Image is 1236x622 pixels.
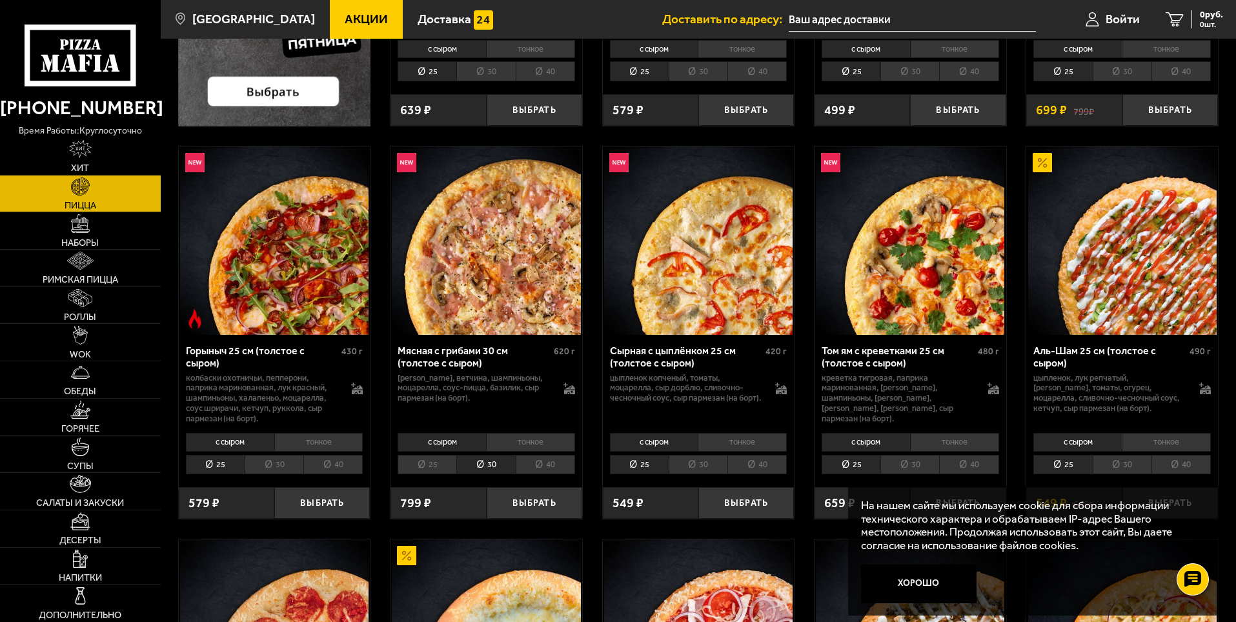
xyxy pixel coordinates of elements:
[610,61,669,81] li: 25
[1026,146,1218,335] a: АкционныйАль-Шам 25 см (толстое с сыром)
[822,40,910,58] li: с сыром
[821,153,840,172] img: Новинка
[71,163,89,172] span: Хит
[861,565,977,603] button: Хорошо
[64,312,96,321] span: Роллы
[1093,61,1151,81] li: 30
[603,146,795,335] a: НовинкаСырная с цыплёнком 25 см (толстое с сыром)
[245,455,303,475] li: 30
[487,94,582,126] button: Выбрать
[398,61,456,81] li: 25
[1033,345,1186,369] div: Аль-Шам 25 см (толстое с сыром)
[456,61,515,81] li: 30
[390,146,582,335] a: НовинкаМясная с грибами 30 см (толстое с сыром)
[861,499,1199,552] p: На нашем сайте мы используем cookie для сбора информации технического характера и обрабатываем IP...
[398,345,551,369] div: Мясная с грибами 30 см (толстое с сыром)
[400,497,431,510] span: 799 ₽
[613,104,643,117] span: 579 ₽
[516,455,575,475] li: 40
[400,104,431,117] span: 639 ₽
[816,146,1004,335] img: Том ям с креветками 25 см (толстое с сыром)
[274,433,363,451] li: тонкое
[36,498,124,507] span: Салаты и закуски
[1073,104,1094,117] s: 799 ₽
[487,487,582,519] button: Выбрать
[910,433,999,451] li: тонкое
[392,146,580,335] img: Мясная с грибами 30 см (толстое с сыром)
[345,13,388,25] span: Акции
[698,487,794,519] button: Выбрать
[604,146,793,335] img: Сырная с цыплёнком 25 см (толстое с сыром)
[910,40,999,58] li: тонкое
[727,455,787,475] li: 40
[1122,433,1211,451] li: тонкое
[789,8,1036,32] input: Ваш адрес доставки
[486,40,575,58] li: тонкое
[939,61,998,81] li: 40
[609,153,629,172] img: Новинка
[43,275,118,284] span: Римская пицца
[669,61,727,81] li: 30
[910,94,1006,126] button: Выбрать
[398,40,486,58] li: с сыром
[186,433,274,451] li: с сыром
[1033,433,1122,451] li: с сыром
[1028,146,1217,335] img: Аль-Шам 25 см (толстое с сыром)
[486,433,575,451] li: тонкое
[59,573,102,582] span: Напитки
[1033,455,1092,475] li: 25
[822,455,880,475] li: 25
[939,455,998,475] li: 40
[978,346,999,357] span: 480 г
[822,373,975,425] p: креветка тигровая, паприка маринованная, [PERSON_NAME], шампиньоны, [PERSON_NAME], [PERSON_NAME],...
[1190,346,1211,357] span: 490 г
[185,309,205,328] img: Острое блюдо
[822,61,880,81] li: 25
[610,40,698,58] li: с сыром
[880,61,939,81] li: 30
[824,497,855,510] span: 659 ₽
[186,373,339,425] p: колбаски Охотничьи, пепперони, паприка маринованная, лук красный, шампиньоны, халапеньо, моцарелл...
[1122,40,1211,58] li: тонкое
[418,13,471,25] span: Доставка
[727,61,787,81] li: 40
[698,40,787,58] li: тонкое
[61,238,99,247] span: Наборы
[1033,40,1122,58] li: с сыром
[610,455,669,475] li: 25
[610,345,763,369] div: Сырная с цыплёнком 25 см (толстое с сыром)
[39,610,121,619] span: Дополнительно
[185,153,205,172] img: Новинка
[61,424,99,433] span: Горячее
[554,346,575,357] span: 620 г
[1033,373,1186,414] p: цыпленок, лук репчатый, [PERSON_NAME], томаты, огурец, моцарелла, сливочно-чесночный соус, кетчуп...
[188,497,219,510] span: 579 ₽
[303,455,363,475] li: 40
[765,346,787,357] span: 420 г
[1200,21,1223,28] span: 0 шт.
[186,345,339,369] div: Горыныч 25 см (толстое с сыром)
[180,146,369,335] img: Горыныч 25 см (толстое с сыром)
[516,61,575,81] li: 40
[456,455,515,475] li: 30
[1036,104,1067,117] span: 699 ₽
[64,386,96,396] span: Обеды
[341,346,363,357] span: 430 г
[398,433,486,451] li: с сыром
[1151,455,1211,475] li: 40
[397,153,416,172] img: Новинка
[822,433,910,451] li: с сыром
[610,373,763,404] p: цыпленок копченый, томаты, моцарелла, сыр дорблю, сливочно-чесночный соус, сыр пармезан (на борт).
[1151,61,1211,81] li: 40
[610,433,698,451] li: с сыром
[398,373,551,404] p: [PERSON_NAME], ветчина, шампиньоны, моцарелла, соус-пицца, базилик, сыр пармезан (на борт).
[1200,10,1223,19] span: 0 руб.
[474,10,493,30] img: 15daf4d41897b9f0e9f617042186c801.svg
[880,455,939,475] li: 30
[192,13,315,25] span: [GEOGRAPHIC_DATA]
[669,455,727,475] li: 30
[698,433,787,451] li: тонкое
[65,201,96,210] span: Пицца
[824,104,855,117] span: 499 ₽
[1122,94,1218,126] button: Выбрать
